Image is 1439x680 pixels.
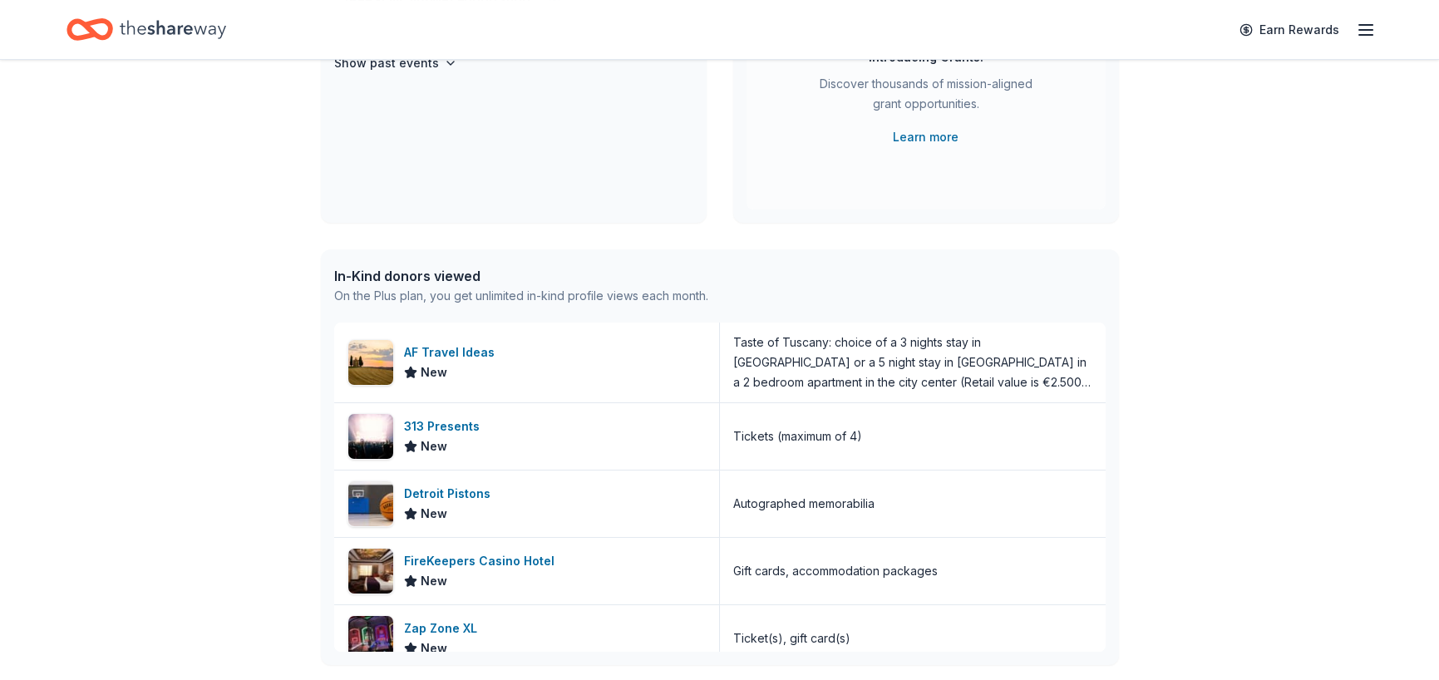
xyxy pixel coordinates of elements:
[404,551,561,571] div: FireKeepers Casino Hotel
[348,340,393,385] img: Image for AF Travel Ideas
[404,416,486,436] div: 313 Presents
[733,494,875,514] div: Autographed memorabilia
[334,266,708,286] div: In-Kind donors viewed
[404,342,501,362] div: AF Travel Ideas
[1230,15,1349,45] a: Earn Rewards
[421,436,447,456] span: New
[893,127,959,147] a: Learn more
[733,561,938,581] div: Gift cards, accommodation packages
[733,628,850,648] div: Ticket(s), gift card(s)
[813,74,1039,121] div: Discover thousands of mission-aligned grant opportunities.
[421,638,447,658] span: New
[348,414,393,459] img: Image for 313 Presents
[421,362,447,382] span: New
[404,618,484,638] div: Zap Zone XL
[421,504,447,524] span: New
[334,286,708,306] div: On the Plus plan, you get unlimited in-kind profile views each month.
[348,616,393,661] img: Image for Zap Zone XL
[733,426,862,446] div: Tickets (maximum of 4)
[334,53,457,73] button: Show past events
[334,53,439,73] h4: Show past events
[348,549,393,594] img: Image for FireKeepers Casino Hotel
[404,484,497,504] div: Detroit Pistons
[348,481,393,526] img: Image for Detroit Pistons
[421,571,447,591] span: New
[67,10,226,49] a: Home
[733,333,1092,392] div: Taste of Tuscany: choice of a 3 nights stay in [GEOGRAPHIC_DATA] or a 5 night stay in [GEOGRAPHIC...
